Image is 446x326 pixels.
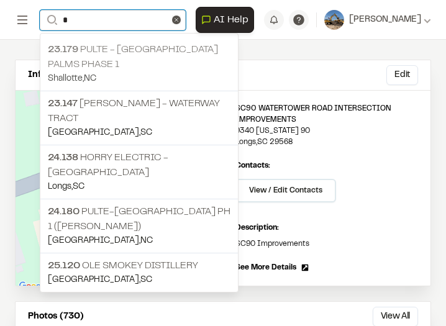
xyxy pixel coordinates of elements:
span: 23.147 [48,99,78,108]
a: 23.147 [PERSON_NAME] - Waterway Tract[GEOGRAPHIC_DATA],SC [40,91,238,145]
span: 23.179 [48,45,78,54]
p: Contacts: [235,160,270,171]
a: 24.138 Horry Electric - [GEOGRAPHIC_DATA]Longs,SC [40,145,238,199]
p: Horry Electric - [GEOGRAPHIC_DATA] [48,150,230,180]
span: AI Help [214,12,248,27]
img: User [324,10,344,30]
p: Pulte-[GEOGRAPHIC_DATA] Ph 1 ([PERSON_NAME]) [48,204,230,234]
p: Info [28,68,47,82]
span: 25.120 [48,261,80,270]
button: [PERSON_NAME] [324,10,431,30]
h2: SC90 Watertower Road Intersection Improvements [235,103,418,125]
p: Shallotte , NC [48,72,230,86]
p: [GEOGRAPHIC_DATA] , SC [48,273,230,287]
p: [GEOGRAPHIC_DATA] , NC [48,234,230,248]
a: 23.179 Pulte - [GEOGRAPHIC_DATA] Palms Phase 1Shallotte,NC [40,37,238,91]
p: Longs , SC 29568 [235,137,418,148]
a: 24.180 Pulte-[GEOGRAPHIC_DATA] Ph 1 ([PERSON_NAME])[GEOGRAPHIC_DATA],NC [40,199,238,253]
p: 9340 [US_STATE] 90 [235,125,418,137]
p: Photos (730) [28,310,84,324]
p: Longs , SC [48,180,230,194]
span: See More Details [235,262,296,273]
a: 25.120 Ole Smokey Distillery[GEOGRAPHIC_DATA],SC [40,253,238,292]
button: Open AI Assistant [196,7,254,33]
p: Ole Smokey Distillery [48,258,230,273]
div: Open AI Assistant [196,7,259,33]
button: Edit [386,65,418,85]
button: View / Edit Contacts [235,179,336,202]
button: Search [40,10,62,30]
span: 24.180 [48,207,80,216]
button: Clear text [172,16,181,24]
p: [PERSON_NAME] - Waterway Tract [48,96,230,126]
span: 24.138 [48,153,78,162]
p: SC90 Improvements [235,238,418,250]
p: [GEOGRAPHIC_DATA] , SC [48,126,230,140]
p: Pulte - [GEOGRAPHIC_DATA] Palms Phase 1 [48,42,230,72]
p: Description: [235,222,418,233]
span: [PERSON_NAME] [349,13,421,27]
